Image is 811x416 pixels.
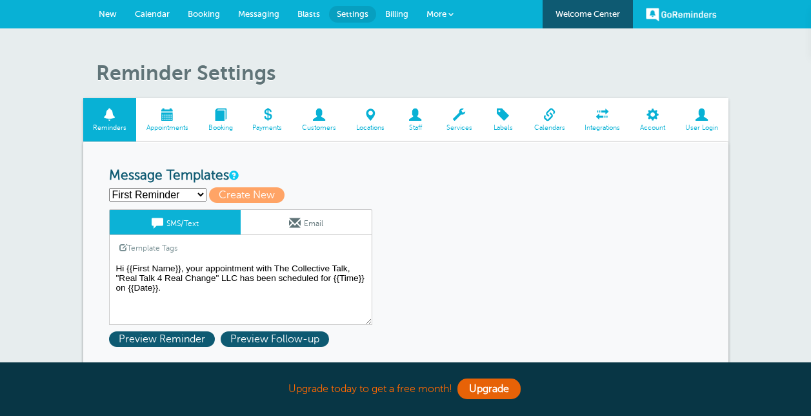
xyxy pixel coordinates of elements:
a: Create New [209,189,290,201]
span: New [99,9,117,19]
span: Preview Follow-up [221,331,329,347]
a: Customers [292,98,346,141]
span: Account [637,124,669,132]
span: Preview Reminder [109,331,215,347]
span: Settings [337,9,368,19]
a: Labels [482,98,524,141]
a: Booking [198,98,243,141]
span: Blasts [297,9,320,19]
a: Payments [243,98,292,141]
span: Payments [249,124,286,132]
span: Booking [205,124,236,132]
a: Template Tags [110,235,187,260]
span: Calendars [530,124,568,132]
a: Preview Reminder [109,333,221,345]
span: Messaging [238,9,279,19]
textarea: Hi {{First Name}}, your appointment with The Collective Talk, "Real Talk 4 Real Change" LLC has b... [109,260,372,325]
a: Locations [346,98,395,141]
a: Email [241,210,372,234]
span: Integrations [581,124,624,132]
a: User Login [676,98,728,141]
a: Staff [394,98,436,141]
span: Locations [353,124,388,132]
span: More [426,9,446,19]
h3: Message Templates [109,168,703,184]
a: Preview Follow-up [221,333,332,345]
span: Services [443,124,476,132]
span: Create New [209,187,285,203]
h1: Reminder Settings [96,61,728,85]
a: Calendars [524,98,575,141]
span: Reminders [90,124,130,132]
a: Services [436,98,482,141]
span: Staff [401,124,430,132]
a: Integrations [575,98,630,141]
span: Booking [188,9,220,19]
a: Upgrade [457,379,521,399]
span: Appointments [143,124,192,132]
span: Billing [385,9,408,19]
a: This is the wording for your reminder and follow-up messages. You can create multiple templates i... [229,171,237,180]
a: Settings [329,6,376,23]
span: Calendar [135,9,170,19]
a: Appointments [136,98,198,141]
div: Upgrade today to get a free month! [83,375,728,403]
a: Account [630,98,676,141]
span: Customers [299,124,340,132]
span: Labels [488,124,517,132]
a: SMS/Text [110,210,241,234]
span: User Login [682,124,722,132]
